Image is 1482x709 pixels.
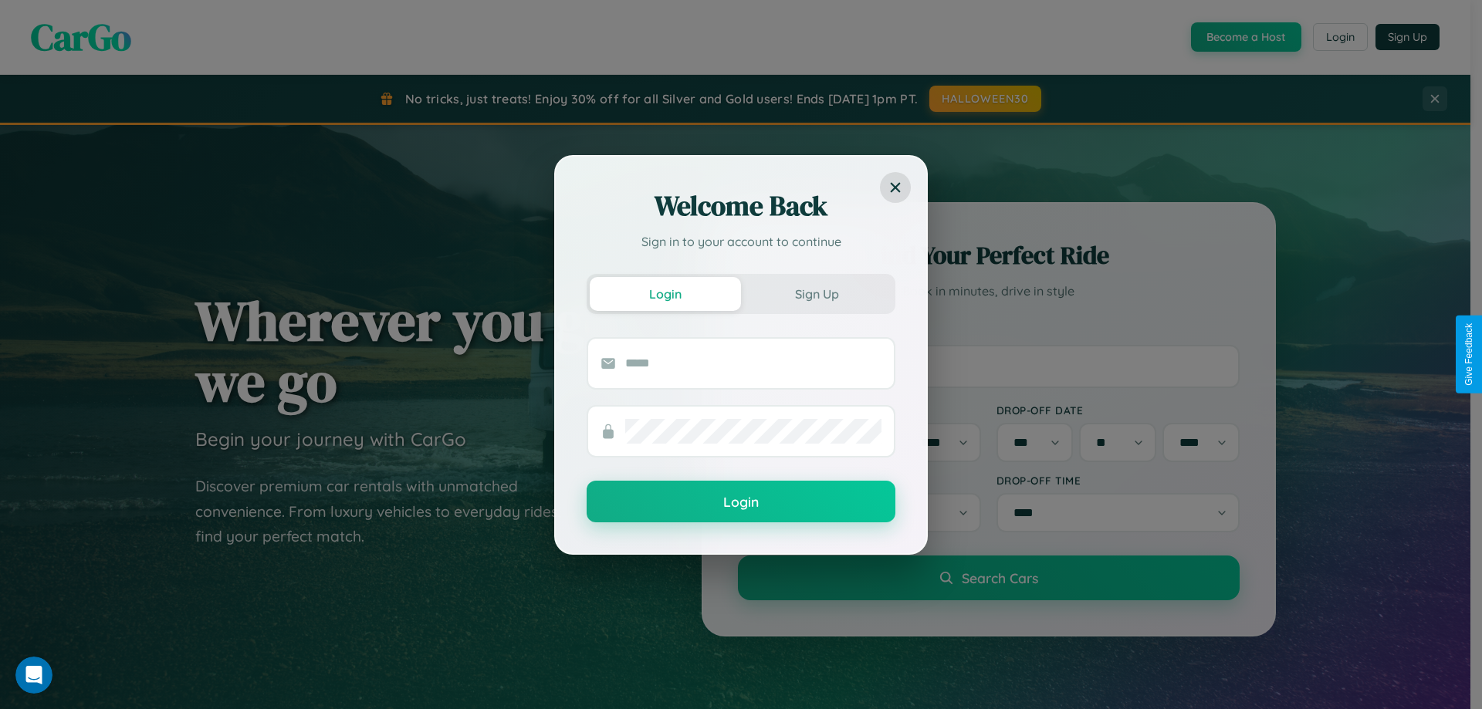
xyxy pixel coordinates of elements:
[587,481,895,522] button: Login
[590,277,741,311] button: Login
[587,187,895,225] h2: Welcome Back
[587,232,895,251] p: Sign in to your account to continue
[741,277,892,311] button: Sign Up
[1463,323,1474,386] div: Give Feedback
[15,657,52,694] iframe: Intercom live chat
